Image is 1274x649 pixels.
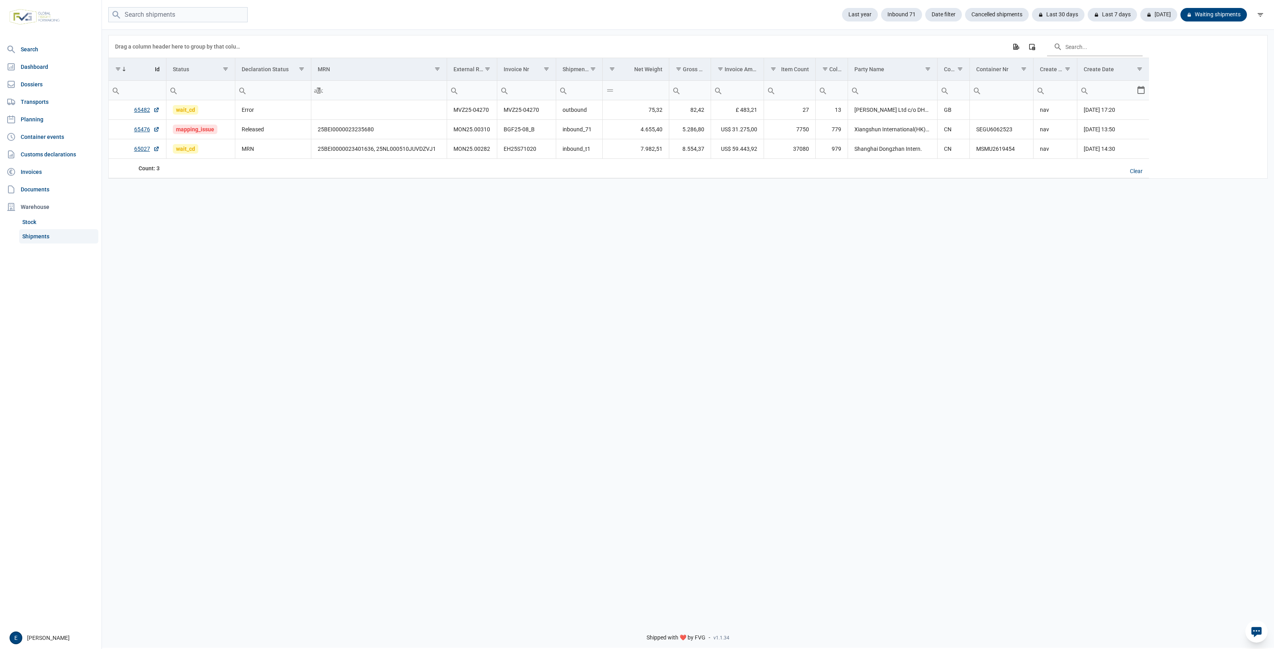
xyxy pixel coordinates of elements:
span: Show filter options for column 'Create Date' [1137,66,1143,72]
div: Create User [1040,66,1064,72]
div: Search box [669,81,684,100]
td: Column Declaration Status [235,58,311,81]
div: Search box [1034,81,1048,100]
div: Cancelled shipments [965,8,1029,21]
input: Filter cell [603,81,669,100]
td: 5.286,80 [669,120,711,139]
div: Country Code [944,66,956,72]
div: Declaration Status [242,66,289,72]
td: Column Id [109,58,166,81]
td: Column Container Nr [969,58,1033,81]
td: Error [235,100,311,120]
input: Filter cell [1077,81,1137,100]
td: 8.554,37 [669,139,711,159]
input: Filter cell [764,81,815,100]
td: GB [937,100,969,120]
div: Search box [109,81,123,100]
div: Id [155,66,160,72]
td: Filter cell [848,81,937,100]
span: Show filter options for column 'Invoice Nr' [543,66,549,72]
td: 979 [815,139,848,159]
div: Search box [166,81,181,100]
td: Filter cell [937,81,969,100]
input: Filter cell [711,81,764,100]
input: Filter cell [109,81,166,100]
div: Container Nr [976,66,1008,72]
td: 7750 [764,120,815,139]
td: 75,32 [602,100,669,120]
td: Filter cell [669,81,711,100]
td: 779 [815,120,848,139]
input: Search shipments [108,7,248,23]
div: Drag a column header here to group by that column [115,40,243,53]
td: nav [1033,139,1077,159]
span: v1.1.34 [713,635,729,641]
span: Show filter options for column 'Id' [115,66,121,72]
span: [DATE] 17:20 [1084,107,1115,113]
td: Filter cell [815,81,848,100]
a: 65476 [134,125,160,133]
td: SEGU6062523 [969,120,1033,139]
td: BGF25-08_B [497,120,556,139]
a: Documents [3,181,98,197]
td: Column Party Name [848,58,937,81]
span: Show filter options for column 'Party Name' [925,66,931,72]
a: 65482 [134,106,160,114]
td: CN [937,120,969,139]
td: inbound_71 [556,120,602,139]
td: Column Create Date [1077,58,1149,81]
a: 65027 [134,145,160,153]
td: Filter cell [166,81,235,100]
div: [DATE] [1140,8,1177,21]
td: 25BEI0000023401636, 25NL000510JUVDZVJ1 [311,139,447,159]
td: Column Country Code [937,58,969,81]
button: E [10,631,22,644]
a: Dashboard [3,59,98,75]
input: Filter cell [447,81,497,100]
div: Search box [1077,81,1092,100]
td: CN [937,139,969,159]
span: Show filter options for column 'Create User' [1065,66,1071,72]
td: Column External Ref [447,58,497,81]
td: nav [1033,100,1077,120]
div: Search box [711,81,725,100]
div: Search box [970,81,984,100]
div: Data grid toolbar [115,35,1143,58]
div: External Ref [453,66,484,72]
a: Search [3,41,98,57]
div: Net Weight [634,66,662,72]
td: Column MRN [311,58,447,81]
td: 27 [764,100,815,120]
span: wait_cd [173,105,198,115]
span: US$ 59.443,92 [721,145,757,153]
td: inbound_t1 [556,139,602,159]
div: Item Count [781,66,809,72]
div: Search box [816,81,830,100]
input: Filter cell [235,81,311,100]
span: [DATE] 14:30 [1084,146,1115,152]
div: Create Date [1084,66,1114,72]
input: Filter cell [311,81,447,100]
a: Invoices [3,164,98,180]
div: Party Name [854,66,884,72]
a: Planning [3,111,98,127]
div: Select [1136,81,1146,100]
td: EH25S71020 [497,139,556,159]
div: Waiting shipments [1180,8,1247,21]
span: Show filter options for column 'Country Code' [957,66,963,72]
span: Show filter options for column 'Container Nr' [1021,66,1027,72]
td: MON25.00310 [447,120,497,139]
td: Filter cell [497,81,556,100]
div: Date filter [925,8,962,21]
td: Filter cell [1077,81,1149,100]
td: MRN [235,139,311,159]
td: MON25.00282 [447,139,497,159]
div: MRN [318,66,330,72]
td: Column Invoice Amount [711,58,764,81]
td: Filter cell [969,81,1033,100]
td: Xiangshun International(HK)Ltd [848,120,937,139]
div: Search box [447,81,461,100]
div: Search box [764,81,778,100]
